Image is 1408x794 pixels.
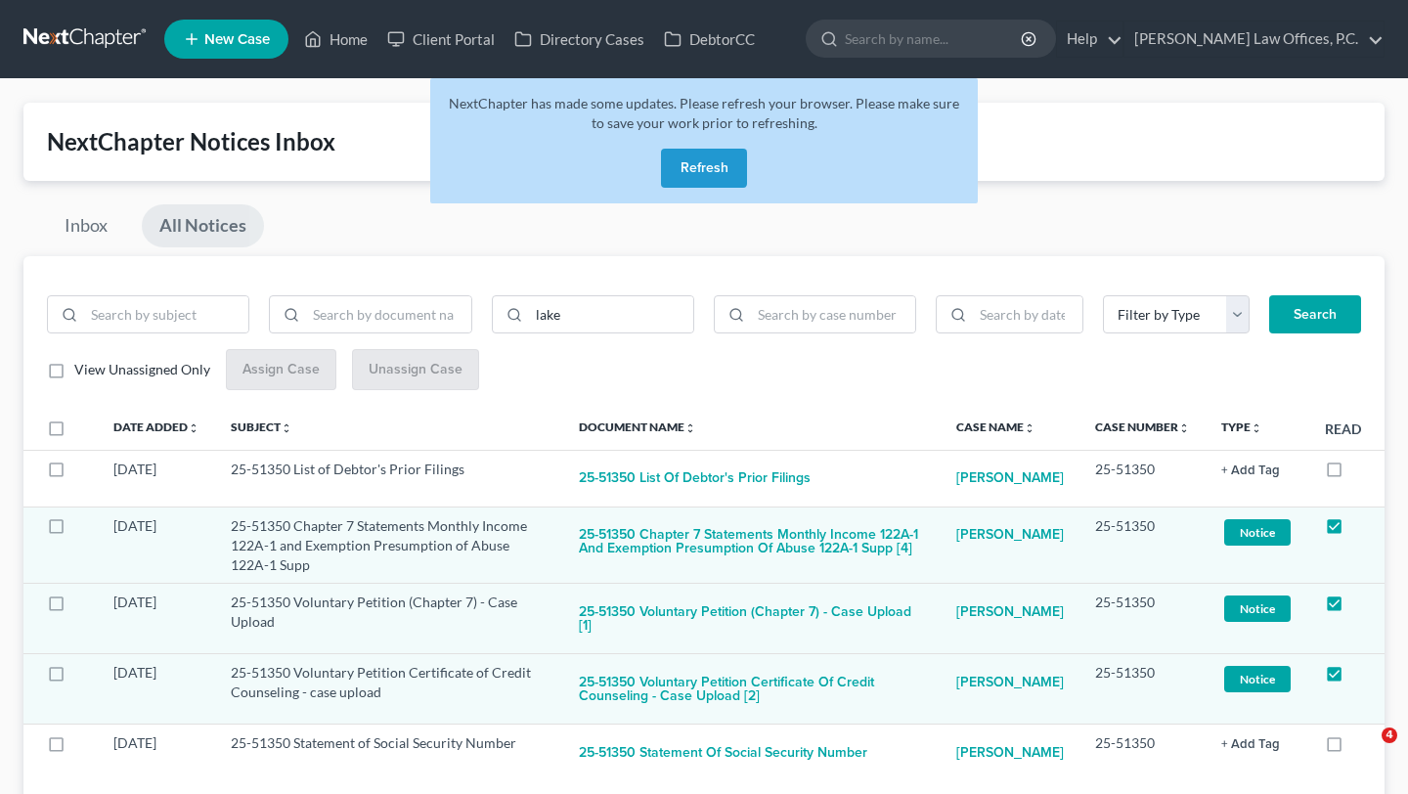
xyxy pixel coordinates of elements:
[215,507,563,583] td: 25-51350 Chapter 7 Statements Monthly Income 122A-1 and Exemption Presumption of Abuse 122A-1 Supp
[204,32,270,47] span: New Case
[231,419,292,434] a: Subjectunfold_more
[1221,733,1294,753] a: + Add Tag
[956,419,1035,434] a: Case Nameunfold_more
[751,296,915,333] input: Search by case number
[1221,663,1294,695] a: Notice
[1224,595,1291,622] span: Notice
[215,725,563,781] td: 25-51350 Statement of Social Security Number
[579,593,925,645] button: 25-51350 Voluntary Petition (Chapter 7) - Case Upload [1]
[1124,22,1384,57] a: [PERSON_NAME] Law Offices, P.C.
[1079,654,1206,725] td: 25-51350
[1251,422,1262,434] i: unfold_more
[579,516,925,569] button: 25-51350 Chapter 7 Statements Monthly Income 122A-1 and Exemption Presumption of Abuse 122A-1 Sup...
[956,516,1064,555] a: [PERSON_NAME]
[654,22,765,57] a: DebtorCC
[579,733,867,772] button: 25-51350 Statement of Social Security Number
[98,584,215,654] td: [DATE]
[113,419,199,434] a: Date Addedunfold_more
[1221,460,1294,479] a: + Add Tag
[1221,464,1280,477] button: + Add Tag
[1224,666,1291,692] span: Notice
[98,507,215,583] td: [DATE]
[1342,728,1388,774] iframe: Intercom live chat
[579,419,696,434] a: Document Nameunfold_more
[505,22,654,57] a: Directory Cases
[98,725,215,781] td: [DATE]
[1221,738,1280,751] button: + Add Tag
[74,361,210,377] span: View Unassigned Only
[1221,516,1294,549] a: Notice
[956,663,1064,702] a: [PERSON_NAME]
[1057,22,1122,57] a: Help
[142,204,264,247] a: All Notices
[1079,584,1206,654] td: 25-51350
[956,733,1064,772] a: [PERSON_NAME]
[449,95,959,131] span: NextChapter has made some updates. Please refresh your browser. Please make sure to save your wor...
[661,149,747,188] button: Refresh
[684,422,696,434] i: unfold_more
[1221,419,1262,434] a: Typeunfold_more
[1221,593,1294,625] a: Notice
[1095,419,1190,434] a: Case Numberunfold_more
[1178,422,1190,434] i: unfold_more
[1224,519,1291,546] span: Notice
[47,126,1361,157] div: NextChapter Notices Inbox
[281,422,292,434] i: unfold_more
[579,663,925,716] button: 25-51350 Voluntary Petition Certificate of Credit Counseling - case upload [2]
[98,654,215,725] td: [DATE]
[215,584,563,654] td: 25-51350 Voluntary Petition (Chapter 7) - Case Upload
[1079,725,1206,781] td: 25-51350
[98,450,215,507] td: [DATE]
[1079,450,1206,507] td: 25-51350
[956,460,1064,499] a: [PERSON_NAME]
[845,21,1024,57] input: Search by name...
[215,654,563,725] td: 25-51350 Voluntary Petition Certificate of Credit Counseling - case upload
[84,296,248,333] input: Search by subject
[1382,728,1397,743] span: 4
[1325,419,1361,439] label: Read
[1079,507,1206,583] td: 25-51350
[1024,422,1035,434] i: unfold_more
[579,460,811,499] button: 25-51350 List of Debtor's Prior Filings
[529,296,693,333] input: Search by case name
[973,296,1082,333] input: Search by date
[188,422,199,434] i: unfold_more
[1269,295,1361,334] button: Search
[47,204,125,247] a: Inbox
[956,593,1064,632] a: [PERSON_NAME]
[215,450,563,507] td: 25-51350 List of Debtor's Prior Filings
[306,296,470,333] input: Search by document name
[294,22,377,57] a: Home
[377,22,505,57] a: Client Portal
